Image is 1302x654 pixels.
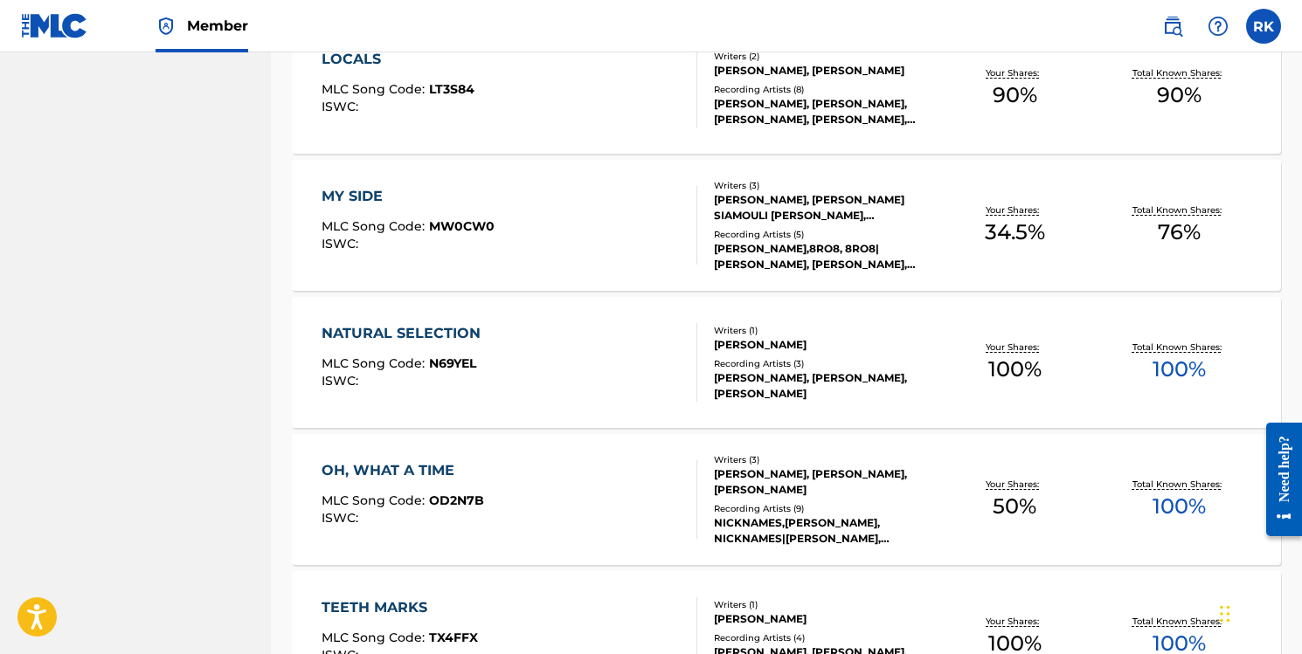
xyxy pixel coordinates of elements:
[1253,408,1302,552] iframe: Resource Center
[21,13,88,38] img: MLC Logo
[322,597,478,618] div: TEETH MARKS
[292,434,1281,565] a: OH, WHAT A TIMEMLC Song Code:OD2N7BISWC:Writers (3)[PERSON_NAME], [PERSON_NAME], [PERSON_NAME]Rec...
[322,236,363,251] span: ISWC :
[429,218,495,234] span: MW0CW0
[714,631,932,644] div: Recording Artists ( 4 )
[156,16,177,37] img: Top Rightsholder
[322,460,484,481] div: OH, WHAT A TIME
[986,341,1043,354] p: Your Shares:
[1132,203,1226,217] p: Total Known Shares:
[1208,16,1229,37] img: help
[714,611,932,627] div: [PERSON_NAME]
[429,492,484,508] span: OD2N7B
[993,79,1037,111] span: 90 %
[714,96,932,127] div: [PERSON_NAME], [PERSON_NAME], [PERSON_NAME], [PERSON_NAME], [PERSON_NAME]
[714,324,932,337] div: Writers ( 1 )
[714,466,932,498] div: [PERSON_NAME], [PERSON_NAME], [PERSON_NAME]
[1157,79,1202,111] span: 90 %
[292,160,1281,291] a: MY SIDEMLC Song Code:MW0CW0ISWC:Writers (3)[PERSON_NAME], [PERSON_NAME] SIAMOULI [PERSON_NAME], [...
[429,81,474,97] span: LT3S84
[1153,491,1206,522] span: 100 %
[322,373,363,389] span: ISWC :
[1162,16,1183,37] img: search
[1132,478,1226,491] p: Total Known Shares:
[429,355,476,371] span: N69YEL
[322,99,363,114] span: ISWC :
[714,453,932,466] div: Writers ( 3 )
[322,186,495,207] div: MY SIDE
[714,192,932,224] div: [PERSON_NAME], [PERSON_NAME] SIAMOULI [PERSON_NAME], [PERSON_NAME]
[714,598,932,611] div: Writers ( 1 )
[714,370,932,402] div: [PERSON_NAME], [PERSON_NAME], [PERSON_NAME]
[1132,341,1226,354] p: Total Known Shares:
[322,218,429,234] span: MLC Song Code :
[1155,9,1190,44] a: Public Search
[1158,217,1201,248] span: 76 %
[1132,66,1226,79] p: Total Known Shares:
[988,354,1042,385] span: 100 %
[985,217,1045,248] span: 34.5 %
[292,23,1281,154] a: LOCALSMLC Song Code:LT3S84ISWC:Writers (2)[PERSON_NAME], [PERSON_NAME]Recording Artists (8)[PERSO...
[322,49,474,70] div: LOCALS
[1215,570,1302,654] iframe: Chat Widget
[993,491,1036,522] span: 50 %
[714,337,932,353] div: [PERSON_NAME]
[714,179,932,192] div: Writers ( 3 )
[322,81,429,97] span: MLC Song Code :
[292,297,1281,428] a: NATURAL SELECTIONMLC Song Code:N69YELISWC:Writers (1)[PERSON_NAME]Recording Artists (3)[PERSON_NA...
[322,630,429,645] span: MLC Song Code :
[1201,9,1236,44] div: Help
[429,630,478,645] span: TX4FFX
[1220,588,1230,640] div: Drag
[714,50,932,63] div: Writers ( 2 )
[714,63,932,79] div: [PERSON_NAME], [PERSON_NAME]
[322,323,489,344] div: NATURAL SELECTION
[1153,354,1206,385] span: 100 %
[986,203,1043,217] p: Your Shares:
[714,515,932,547] div: NICKNAMES,[PERSON_NAME], NICKNAMES|[PERSON_NAME], NICKNAMES,[PERSON_NAME], NICKNAMES, [PERSON_NAM...
[322,510,363,526] span: ISWC :
[714,228,932,241] div: Recording Artists ( 5 )
[187,16,248,36] span: Member
[986,66,1043,79] p: Your Shares:
[714,357,932,370] div: Recording Artists ( 3 )
[322,355,429,371] span: MLC Song Code :
[322,492,429,508] span: MLC Song Code :
[986,478,1043,491] p: Your Shares:
[1246,9,1281,44] div: User Menu
[714,241,932,272] div: [PERSON_NAME],8RO8, 8RO8|[PERSON_NAME], [PERSON_NAME], 8RO8, [PERSON_NAME] & 8RO8, [PERSON_NAME]|...
[714,502,932,515] div: Recording Artists ( 9 )
[986,615,1043,628] p: Your Shares:
[714,83,932,96] div: Recording Artists ( 8 )
[1132,615,1226,628] p: Total Known Shares:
